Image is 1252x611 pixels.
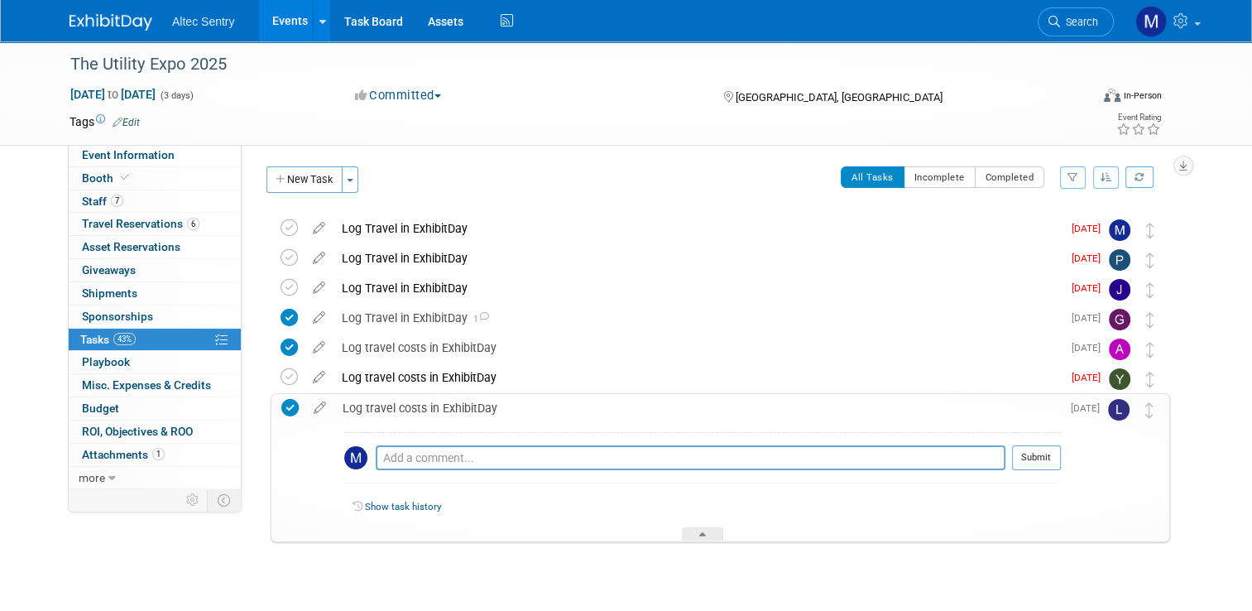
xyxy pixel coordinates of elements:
[1071,402,1108,414] span: [DATE]
[69,467,241,489] a: more
[69,282,241,305] a: Shipments
[305,310,333,325] a: edit
[111,195,123,207] span: 7
[152,448,165,460] span: 1
[305,401,334,416] a: edit
[82,240,180,253] span: Asset Reservations
[1104,89,1120,102] img: Format-Inperson.png
[305,370,333,385] a: edit
[334,394,1061,422] div: Log travel costs in ExhibitDay
[1116,113,1161,122] div: Event Rating
[1072,223,1109,234] span: [DATE]
[1125,166,1154,188] a: Refresh
[736,91,943,103] span: [GEOGRAPHIC_DATA], [GEOGRAPHIC_DATA]
[82,402,119,415] span: Budget
[1146,282,1154,298] i: Move task
[70,113,140,130] td: Tags
[1012,445,1061,470] button: Submit
[208,489,242,511] td: Toggle Event Tabs
[69,259,241,281] a: Giveaways
[1109,309,1130,330] img: Grant Williams
[69,213,241,235] a: Travel Reservations6
[69,190,241,213] a: Staff7
[333,244,1062,272] div: Log Travel in ExhibitDay
[82,355,130,368] span: Playbook
[333,334,1062,362] div: Log travel costs in ExhibitDay
[841,166,904,188] button: All Tasks
[365,501,441,512] a: Show task history
[1072,253,1109,264] span: [DATE]
[1146,372,1154,387] i: Move task
[1038,7,1114,36] a: Search
[82,310,153,323] span: Sponsorships
[344,446,367,469] img: Madison White
[1146,253,1154,268] i: Move task
[1072,342,1109,354] span: [DATE]
[82,171,132,185] span: Booth
[333,214,1062,243] div: Log Travel in ExhibitDay
[333,363,1062,392] div: Log travel costs in ExhibitDay
[1072,282,1109,294] span: [DATE]
[159,90,194,101] span: (3 days)
[975,166,1045,188] button: Completed
[65,50,1069,79] div: The Utility Expo 2025
[82,195,123,208] span: Staff
[187,218,199,230] span: 6
[266,166,343,193] button: New Task
[82,425,193,438] span: ROI, Objectives & ROO
[69,167,241,190] a: Booth
[1109,249,1130,271] img: Phil Doud
[69,421,241,443] a: ROI, Objectives & ROO
[333,274,1062,302] div: Log Travel in ExhibitDay
[904,166,976,188] button: Incomplete
[1146,312,1154,328] i: Move task
[70,14,152,31] img: ExhibitDay
[305,340,333,355] a: edit
[82,286,137,300] span: Shipments
[69,444,241,466] a: Attachments1
[69,351,241,373] a: Playbook
[1072,312,1109,324] span: [DATE]
[79,471,105,484] span: more
[69,236,241,258] a: Asset Reservations
[69,305,241,328] a: Sponsorships
[172,15,234,28] span: Altec Sentry
[69,144,241,166] a: Event Information
[1146,223,1154,238] i: Move task
[113,117,140,128] a: Edit
[1000,86,1162,111] div: Event Format
[1109,219,1130,241] img: Madison White
[113,333,136,345] span: 43%
[69,329,241,351] a: Tasks43%
[468,314,489,325] span: 1
[305,281,333,296] a: edit
[82,263,136,277] span: Giveaways
[1109,339,1130,360] img: Andy Netzel
[1135,6,1167,37] img: Madison White
[179,489,208,511] td: Personalize Event Tab Strip
[82,378,211,392] span: Misc. Expenses & Credits
[1072,372,1109,383] span: [DATE]
[69,397,241,420] a: Budget
[305,221,333,236] a: edit
[121,173,129,182] i: Booth reservation complete
[305,251,333,266] a: edit
[349,87,448,104] button: Committed
[1108,399,1130,421] img: Leisa Taylor
[105,88,121,101] span: to
[82,148,175,161] span: Event Information
[80,333,136,346] span: Tasks
[1109,279,1130,301] img: Joshua Berry
[1145,402,1154,418] i: Move task
[1146,342,1154,358] i: Move task
[82,448,165,461] span: Attachments
[333,304,1062,332] div: Log Travel in ExhibitDay
[69,374,241,397] a: Misc. Expenses & Credits
[1109,368,1130,390] img: Yolanda Kizzard
[70,87,156,102] span: [DATE] [DATE]
[1060,16,1098,28] span: Search
[1123,89,1162,102] div: In-Person
[82,217,199,230] span: Travel Reservations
